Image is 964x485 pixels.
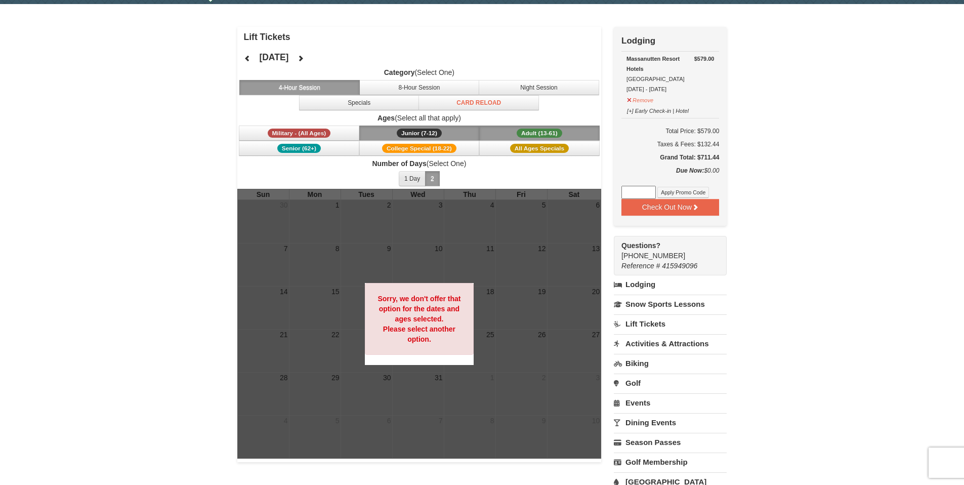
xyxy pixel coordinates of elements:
[359,126,480,141] button: Junior (7-12)
[244,32,602,42] h4: Lift Tickets
[621,152,719,163] h5: Grand Total: $711.44
[372,159,426,168] strong: Number of Days
[626,103,689,116] button: [+] Early Check-in | Hotel
[621,166,719,186] div: $0.00
[614,433,727,452] a: Season Passes
[621,240,708,260] span: [PHONE_NUMBER]
[626,93,654,105] button: Remove
[237,158,602,169] label: (Select One)
[676,167,704,174] strong: Due Now:
[418,95,539,110] button: Card Reload
[259,52,288,62] h4: [DATE]
[614,453,727,471] a: Golf Membership
[382,144,456,153] span: College Special (18-22)
[359,141,480,156] button: College Special (18-22)
[277,144,321,153] span: Senior (62+)
[399,171,426,186] button: 1 Day
[378,114,395,122] strong: Ages
[510,144,569,153] span: All Ages Specials
[239,80,360,95] button: 4-Hour Session
[626,56,680,72] strong: Massanutten Resort Hotels
[268,129,331,138] span: Military - (All Ages)
[237,67,602,77] label: (Select One)
[614,295,727,313] a: Snow Sports Lessons
[239,141,359,156] button: Senior (62+)
[479,80,599,95] button: Night Session
[614,334,727,353] a: Activities & Attractions
[614,314,727,333] a: Lift Tickets
[621,241,660,250] strong: Questions?
[657,187,709,198] button: Apply Promo Code
[425,171,440,186] button: 2
[299,95,420,110] button: Specials
[621,199,719,215] button: Check Out Now
[378,295,460,343] strong: Sorry, we don't offer that option for the dates and ages selected. Please select another option.
[614,354,727,373] a: Biking
[614,413,727,432] a: Dining Events
[614,275,727,294] a: Lodging
[479,141,600,156] button: All Ages Specials
[621,262,660,270] span: Reference #
[614,374,727,392] a: Golf
[239,126,359,141] button: Military - (All Ages)
[662,262,697,270] span: 415949096
[621,36,655,46] strong: Lodging
[384,68,415,76] strong: Category
[479,126,600,141] button: Adult (13-61)
[237,113,602,123] label: (Select all that apply)
[517,129,562,138] span: Adult (13-61)
[621,126,719,136] h6: Total Price: $579.00
[359,80,480,95] button: 8-Hour Session
[397,129,442,138] span: Junior (7-12)
[694,54,715,64] strong: $579.00
[626,54,714,94] div: [GEOGRAPHIC_DATA] [DATE] - [DATE]
[614,393,727,412] a: Events
[621,139,719,149] div: Taxes & Fees: $132.44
